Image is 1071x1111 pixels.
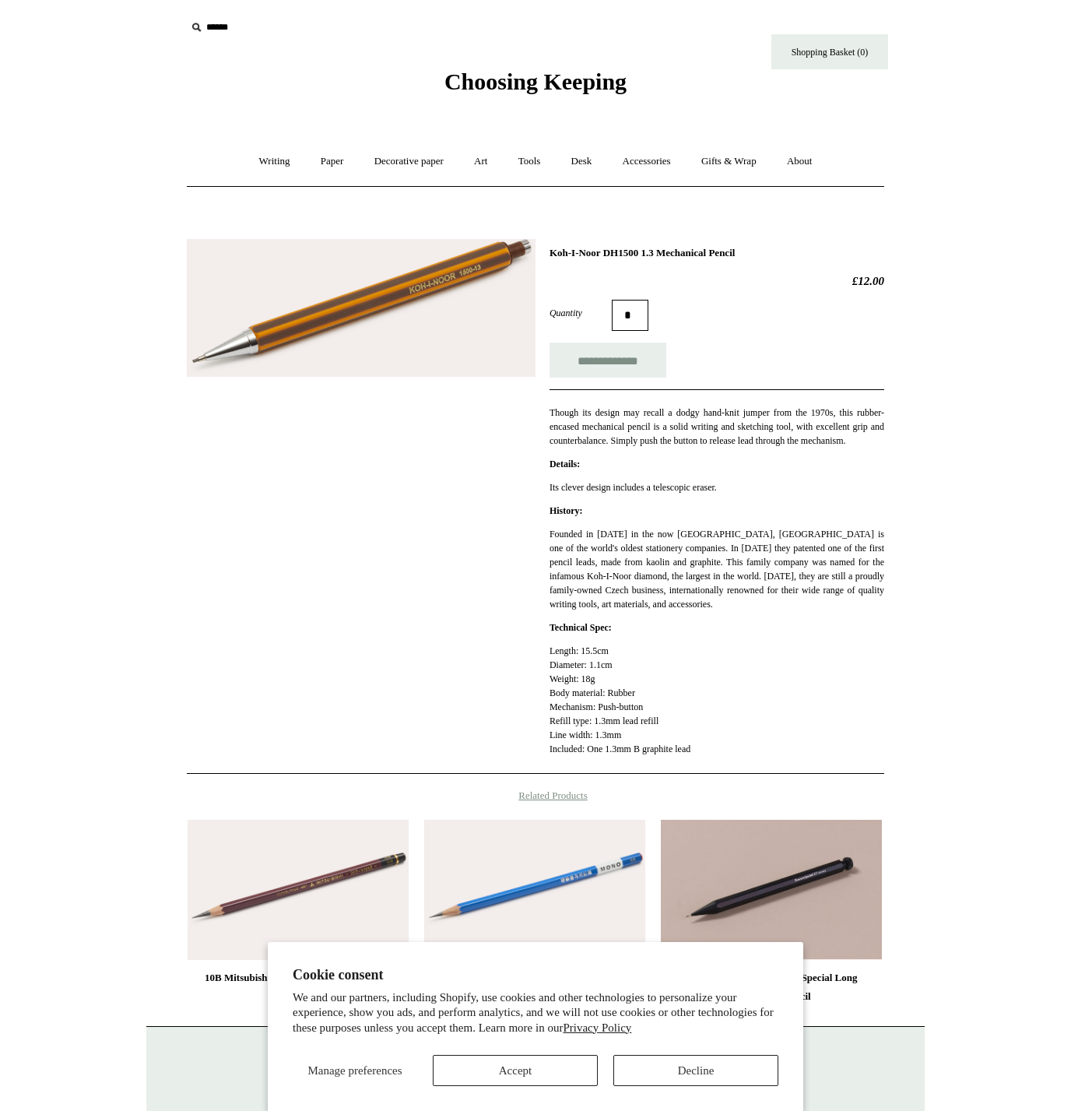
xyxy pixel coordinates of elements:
label: Quantity [550,306,612,320]
button: Accept [433,1055,598,1086]
a: Art [460,141,501,182]
button: Manage preferences [293,1055,417,1086]
h4: Related Products [146,789,925,802]
a: Privacy Policy [563,1021,631,1034]
span: Manage preferences [307,1064,402,1077]
a: 6B Tombow Mono KM-KKS Kohitsu Shosha Calligraphy Pencil 6B Tombow Mono KM-KKS Kohitsu Shosha Call... [424,820,645,960]
a: Paper [307,141,358,182]
a: 10B Mitsubishi Hi-Uni Soft Drawing Pencil 10B Mitsubishi Hi-Uni Soft Drawing Pencil [188,820,409,960]
a: Choosing Keeping [444,81,627,92]
button: Decline [613,1055,778,1086]
a: 10B Mitsubishi Hi-Uni Soft Drawing Pencil £3.50 [188,969,409,1032]
p: Its clever design includes a telescopic eraser. [550,480,884,494]
a: Aluminium Black Kaweco Special Long Mechanical Pencil Aluminium Black Kaweco Special Long Mechani... [661,820,882,960]
p: Though its design may recall a dodgy hand-knit jumper from the 1970s, this rubber-encased mechani... [550,406,884,448]
a: Shopping Basket (0) [771,34,888,69]
a: Desk [557,141,606,182]
p: We and our partners, including Shopify, use cookies and other technologies to personalize your ex... [293,990,778,1036]
span: Choosing Keeping [444,69,627,94]
div: 10B Mitsubishi Hi-Uni Soft Drawing Pencil [191,969,405,987]
strong: Details: [550,459,580,469]
strong: History: [550,505,583,516]
a: Decorative paper [360,141,458,182]
a: Accessories [609,141,685,182]
img: 10B Mitsubishi Hi-Uni Soft Drawing Pencil [188,820,409,960]
a: Tools [504,141,555,182]
p: Length: 15.5cm Diameter: 1.1cm Weight: 18g Body material: Rubber Mechanism: Push-button Refill ty... [550,644,884,756]
img: 6B Tombow Mono KM-KKS Kohitsu Shosha Calligraphy Pencil [424,820,645,960]
a: Writing [245,141,304,182]
h1: Koh-I-Noor DH1500 1.3 Mechanical Pencil [550,247,884,259]
h2: £12.00 [550,274,884,288]
p: Founded in [DATE] in the now [GEOGRAPHIC_DATA], [GEOGRAPHIC_DATA] is one of the world's oldest st... [550,527,884,611]
a: Gifts & Wrap [687,141,771,182]
img: Koh-I-Noor DH1500 1.3 Mechanical Pencil [187,239,535,377]
h2: Cookie consent [293,967,778,983]
strong: Technical Spec: [550,622,612,633]
img: Aluminium Black Kaweco Special Long Mechanical Pencil [661,820,882,960]
a: About [773,141,827,182]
